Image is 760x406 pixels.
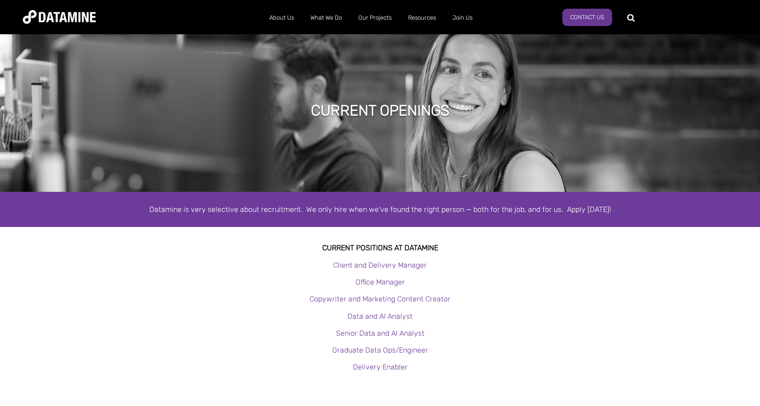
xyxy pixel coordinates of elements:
div: Datamine is very selective about recruitment. We only hire when we've found the right person — bo... [120,203,640,216]
a: Client and Delivery Manager [333,261,427,269]
a: Graduate Data Ops/Engineer [332,346,428,354]
a: About Us [261,6,302,30]
a: Delivery Enabler [353,363,408,371]
img: Datamine [23,10,96,24]
a: Office Manager [356,278,405,286]
a: Contact Us [562,9,612,26]
h1: Current Openings [311,100,450,121]
a: Senior Data and AI Analyst [336,329,425,337]
a: Copywriter and Marketing Content Creator [309,295,451,303]
a: What We Do [302,6,350,30]
a: Resources [400,6,444,30]
strong: Current Positions at datamine [322,243,438,252]
a: Data and AI Analyst [347,312,413,321]
a: Join Us [444,6,481,30]
a: Our Projects [350,6,400,30]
